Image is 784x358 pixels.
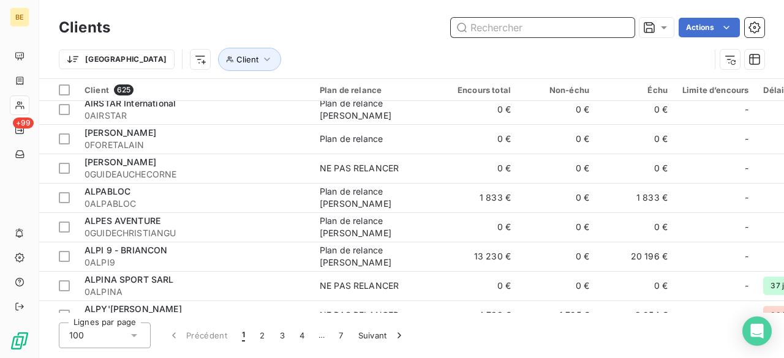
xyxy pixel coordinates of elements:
[320,215,432,239] div: Plan de relance [PERSON_NAME]
[745,309,748,321] span: -
[85,256,305,269] span: 0ALPI9
[85,274,174,285] span: ALPINA SPORT SARL
[440,300,518,330] td: 4 732 €
[85,286,305,298] span: 0ALPINA
[85,157,156,167] span: [PERSON_NAME]
[320,97,432,122] div: Plan de relance [PERSON_NAME]
[440,271,518,300] td: 0 €
[745,250,748,263] span: -
[331,323,350,348] button: 7
[85,139,305,151] span: 0FORETALAIN
[320,133,383,145] div: Plan de relance
[745,103,748,116] span: -
[440,154,518,183] td: 0 €
[242,329,245,341] span: 1
[440,124,518,154] td: 0 €
[604,85,668,95] div: Échu
[745,162,748,174] span: -
[518,271,597,300] td: 0 €
[518,183,597,212] td: 0 €
[320,309,399,321] div: NE PAS RELANCER
[85,198,305,210] span: 0ALPABLOC
[351,323,413,348] button: Suivant
[85,98,176,108] span: AIRSTAR International
[85,168,305,181] span: 0GUIDEAUCHECORNE
[682,85,748,95] div: Limite d’encours
[85,186,130,196] span: ALPABLOC
[447,85,511,95] div: Encours total
[597,300,675,330] td: 2 954 €
[85,245,168,255] span: ALPI 9 - BRIANCON
[597,242,675,271] td: 20 196 €
[745,192,748,204] span: -
[679,18,740,37] button: Actions
[451,18,635,37] input: Rechercher
[320,162,399,174] div: NE PAS RELANCER
[320,280,399,292] div: NE PAS RELANCER
[218,48,281,71] button: Client
[320,85,432,95] div: Plan de relance
[10,7,29,27] div: BE
[273,323,292,348] button: 3
[518,154,597,183] td: 0 €
[597,124,675,154] td: 0 €
[85,227,305,239] span: 0GUIDECHRISTIANGU
[526,85,589,95] div: Non-échu
[59,50,175,69] button: [GEOGRAPHIC_DATA]
[85,85,109,95] span: Client
[59,17,110,39] h3: Clients
[292,323,312,348] button: 4
[745,221,748,233] span: -
[597,154,675,183] td: 0 €
[320,185,432,210] div: Plan de relance [PERSON_NAME]
[320,244,432,269] div: Plan de relance [PERSON_NAME]
[440,242,518,271] td: 13 230 €
[85,304,182,314] span: ALPY'[PERSON_NAME]
[85,215,160,226] span: ALPES AVENTURE
[742,316,772,346] div: Open Intercom Messenger
[85,110,305,122] span: 0AIRSTAR
[85,127,156,138] span: [PERSON_NAME]
[312,326,331,345] span: …
[597,271,675,300] td: 0 €
[597,212,675,242] td: 0 €
[440,95,518,124] td: 0 €
[597,183,675,212] td: 1 833 €
[10,331,29,351] img: Logo LeanPay
[252,323,272,348] button: 2
[518,212,597,242] td: 0 €
[160,323,235,348] button: Précédent
[440,183,518,212] td: 1 833 €
[13,117,34,129] span: +99
[745,133,748,145] span: -
[440,212,518,242] td: 0 €
[518,95,597,124] td: 0 €
[518,124,597,154] td: 0 €
[114,84,134,95] span: 625
[518,242,597,271] td: 0 €
[236,54,258,64] span: Client
[745,280,748,292] span: -
[518,300,597,330] td: 1 795 €
[597,95,675,124] td: 0 €
[235,323,252,348] button: 1
[69,329,84,341] span: 100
